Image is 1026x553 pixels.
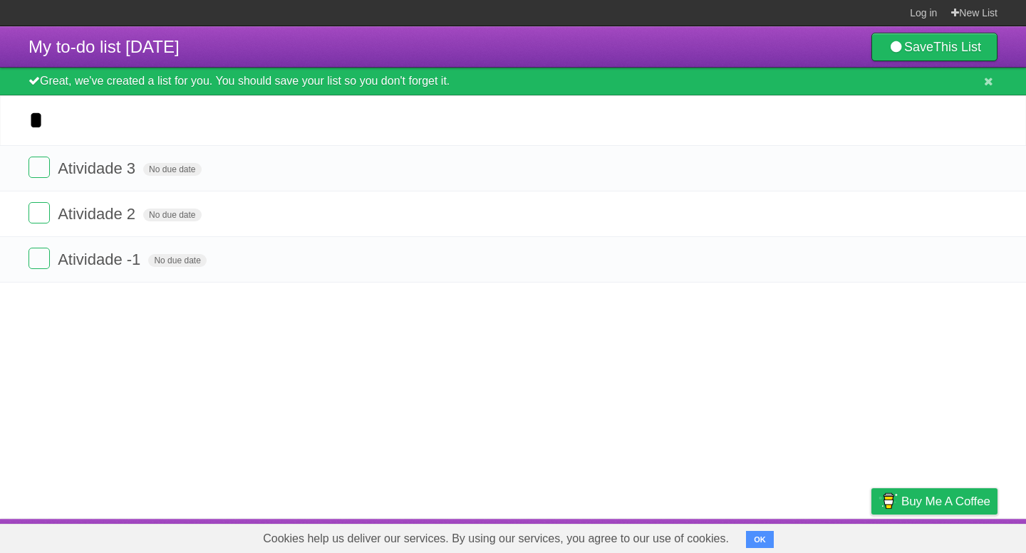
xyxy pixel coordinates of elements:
span: Cookies help us deliver our services. By using our services, you agree to our use of cookies. [249,525,743,553]
label: Done [28,202,50,223]
a: Privacy [853,522,890,549]
button: OK [746,531,774,548]
span: Atividade -1 [58,251,144,268]
b: This List [933,40,981,54]
a: Suggest a feature [908,522,997,549]
label: Done [28,248,50,269]
label: Done [28,157,50,178]
a: About [682,522,712,549]
span: Atividade 2 [58,205,139,223]
span: Buy me a coffee [901,489,990,514]
a: Terms [804,522,836,549]
span: No due date [148,254,206,267]
span: No due date [143,209,201,221]
img: Buy me a coffee [879,489,898,513]
a: Buy me a coffee [871,488,997,515]
span: Atividade 3 [58,159,139,177]
a: SaveThis List [871,33,997,61]
span: My to-do list [DATE] [28,37,180,56]
span: No due date [143,163,201,176]
a: Developers [729,522,787,549]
